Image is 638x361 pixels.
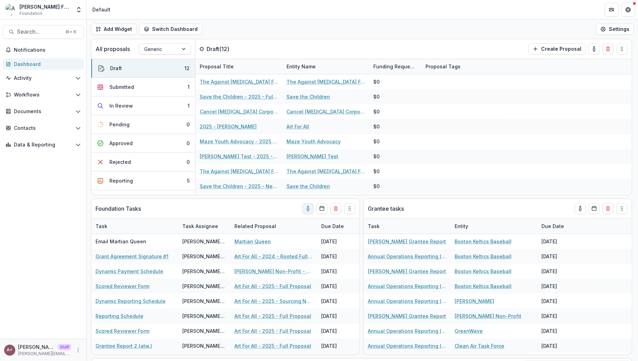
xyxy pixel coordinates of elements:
div: [DATE] [537,338,589,353]
a: Scored Reviewer Form [96,283,149,290]
a: Annual Operations Reporting (atw) [368,283,446,290]
div: Proposal Title [196,63,238,70]
button: Delete card [603,43,614,54]
div: Proposal Tags [421,59,508,74]
button: Approved0 [91,134,195,153]
div: 5 [187,177,190,184]
a: The Against [MEDICAL_DATA] Foundation [287,78,365,85]
span: Contacts [14,125,73,131]
div: [DATE] [317,324,369,338]
div: Related Proposal [230,223,280,230]
a: Clean Air Task Force [455,342,504,350]
p: [PERSON_NAME][EMAIL_ADDRESS][DOMAIN_NAME] [18,351,71,357]
div: Task [364,219,450,234]
div: Approved [109,140,133,147]
div: Due Date [537,223,568,230]
div: Entity [450,219,537,234]
div: Reporting [109,177,133,184]
p: Email Martian Queen [96,238,146,245]
a: The Against [MEDICAL_DATA] Foundation - 2025 - New form [200,168,278,175]
a: Dashboard [3,58,84,70]
a: Grant Agreement Signature #1 [96,253,168,260]
div: Draft [110,65,122,72]
button: Search... [3,25,84,39]
div: [DATE] [317,234,369,249]
div: 12 [184,65,190,72]
div: [PERSON_NAME] <[PERSON_NAME][EMAIL_ADDRESS][DOMAIN_NAME]> [182,268,226,275]
a: [PERSON_NAME] Test [287,153,338,160]
div: [DATE] [317,309,369,324]
button: Drag [616,43,628,54]
button: Open Activity [3,73,84,84]
a: Cancel [MEDICAL_DATA] Corporation [287,108,365,115]
a: Dynamic Payment Schedule [96,268,163,275]
span: Documents [14,109,73,115]
div: Related Proposal [230,219,317,234]
a: 2025 - [PERSON_NAME] [200,123,257,130]
div: [DATE] [537,264,589,279]
a: Save the Children [287,93,330,100]
div: Task Assignee [178,219,230,234]
button: Get Help [621,3,635,17]
div: $0 [373,123,380,130]
div: Task [91,219,178,234]
div: Due Date [537,219,589,234]
div: Funding Requested [369,59,421,74]
button: Submitted1 [91,78,195,96]
div: Entity Name [282,59,369,74]
a: Save the Children [287,183,330,190]
button: Open Documents [3,106,84,117]
a: Annual Operations Reporting (atw) [368,327,446,335]
div: [PERSON_NAME] <[PERSON_NAME][EMAIL_ADDRESS][DOMAIN_NAME]> [182,312,226,320]
a: Cancel [MEDICAL_DATA] Corporation - 2025 - Full Proposal [200,108,278,115]
a: [PERSON_NAME] [455,297,494,305]
span: Data & Reporting [14,142,73,148]
div: 0 [187,140,190,147]
div: $0 [373,168,380,175]
div: Proposal Title [196,59,282,74]
div: 1 [188,83,190,91]
p: Draft ( 12 ) [207,45,259,53]
img: Andrew Foundation [6,4,17,15]
button: Open entity switcher [74,3,84,17]
button: Reporting5 [91,171,195,190]
div: Due Date [317,223,348,230]
a: [PERSON_NAME] Grantee Report [368,268,446,275]
div: $0 [373,153,380,160]
div: [DATE] [537,324,589,338]
p: Foundation Tasks [96,204,141,213]
button: Open Data & Reporting [3,139,84,150]
a: Boston Keltics Baseball [455,253,512,260]
div: Submitted [109,83,134,91]
div: [DATE] [537,294,589,309]
a: [PERSON_NAME] Grantee Report [368,312,446,320]
button: Add Widget [91,24,136,35]
button: Draft12 [91,59,195,78]
div: [PERSON_NAME] <[PERSON_NAME][EMAIL_ADDRESS][DOMAIN_NAME]> [182,283,226,290]
div: Task Assignee [178,223,222,230]
div: Task [364,223,384,230]
div: $0 [373,138,380,145]
span: Search... [17,28,61,35]
div: Pending [109,121,130,128]
button: In Review1 [91,96,195,115]
a: Art For All - 2024 - Rooted Full Application [234,253,313,260]
div: 0 [187,121,190,128]
div: [DATE] [317,294,369,309]
a: [PERSON_NAME] Grantee Report [368,238,446,245]
button: toggle-assigned-to-me [575,203,586,214]
p: [PERSON_NAME] <[PERSON_NAME][EMAIL_ADDRESS][DOMAIN_NAME]> [18,343,55,351]
div: Entity [450,223,472,230]
span: Notifications [14,47,81,53]
div: $0 [373,108,380,115]
a: Annual Operations Reporting (atw) [368,253,446,260]
a: Martian Queen [234,238,271,245]
button: Drag [344,203,355,214]
div: Andrew Clegg <andrew@trytemelio.com> [7,348,13,352]
button: Calendar [589,203,600,214]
